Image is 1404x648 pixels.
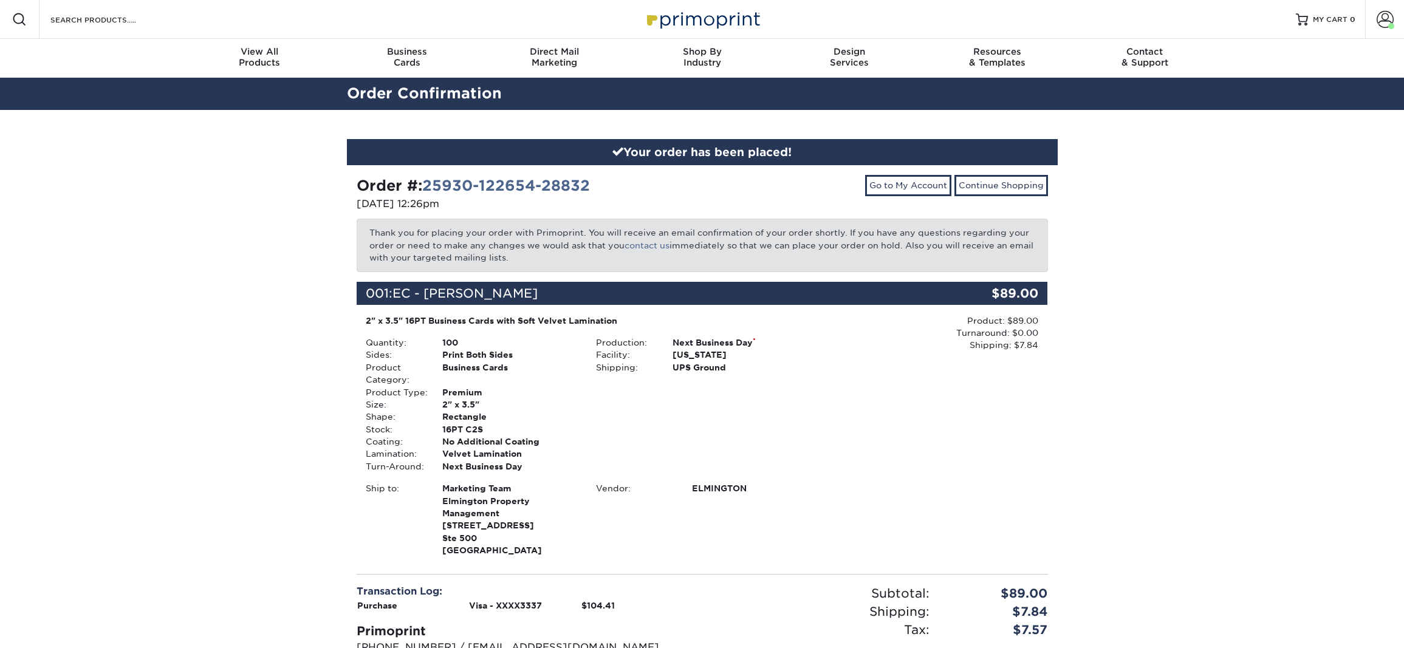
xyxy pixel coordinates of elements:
[333,46,481,57] span: Business
[939,602,1057,621] div: $7.84
[776,46,923,57] span: Design
[433,423,587,435] div: 16PT C2S
[865,175,951,196] a: Go to My Account
[357,411,433,423] div: Shape:
[333,39,481,78] a: BusinessCards
[357,423,433,435] div: Stock:
[392,286,538,301] span: EC - [PERSON_NAME]
[442,532,578,544] span: Ste 500
[481,39,628,78] a: Direct MailMarketing
[683,482,817,494] div: ELMINGTON
[923,46,1071,68] div: & Templates
[433,336,587,349] div: 100
[433,349,587,361] div: Print Both Sides
[433,411,587,423] div: Rectangle
[366,315,809,327] div: 2" x 3.5" 16PT Business Cards with Soft Velvet Lamination
[442,482,578,494] span: Marketing Team
[1071,39,1219,78] a: Contact& Support
[702,602,939,621] div: Shipping:
[357,282,933,305] div: 001:
[433,435,587,448] div: No Additional Coating
[442,495,578,520] span: Elmington Property Management
[357,177,590,194] strong: Order #:
[433,386,587,398] div: Premium
[186,39,334,78] a: View AllProducts
[702,584,939,602] div: Subtotal:
[817,315,1038,352] div: Product: $89.00 Turnaround: $0.00 Shipping: $7.84
[587,482,683,494] div: Vendor:
[357,460,433,472] div: Turn-Around:
[663,349,817,361] div: [US_STATE]
[338,83,1067,105] h2: Order Confirmation
[625,240,669,250] a: contact us
[939,584,1057,602] div: $89.00
[347,139,1058,166] div: Your order has been placed!
[776,39,923,78] a: DesignServices
[628,46,776,57] span: Shop By
[663,336,817,349] div: Next Business Day
[581,601,615,610] strong: $104.41
[357,482,433,556] div: Ship to:
[357,622,693,640] div: Primoprint
[481,46,628,57] span: Direct Mail
[357,584,693,599] div: Transaction Log:
[1313,15,1347,25] span: MY CART
[1071,46,1219,57] span: Contact
[469,601,542,610] strong: Visa - XXXX3337
[357,336,433,349] div: Quantity:
[587,349,663,361] div: Facility:
[357,349,433,361] div: Sides:
[587,336,663,349] div: Production:
[1350,15,1355,24] span: 0
[702,621,939,639] div: Tax:
[933,282,1048,305] div: $89.00
[433,460,587,472] div: Next Business Day
[357,448,433,460] div: Lamination:
[923,46,1071,57] span: Resources
[939,621,1057,639] div: $7.57
[433,361,587,386] div: Business Cards
[357,435,433,448] div: Coating:
[357,361,433,386] div: Product Category:
[954,175,1048,196] a: Continue Shopping
[923,39,1071,78] a: Resources& Templates
[442,482,578,555] strong: [GEOGRAPHIC_DATA]
[587,361,663,373] div: Shipping:
[1071,46,1219,68] div: & Support
[49,12,168,27] input: SEARCH PRODUCTS.....
[357,219,1048,271] p: Thank you for placing your order with Primoprint. You will receive an email confirmation of your ...
[433,398,587,411] div: 2" x 3.5"
[357,386,433,398] div: Product Type:
[186,46,334,57] span: View All
[422,177,590,194] a: 25930-122654-28832
[333,46,481,68] div: Cards
[357,197,693,211] p: [DATE] 12:26pm
[433,448,587,460] div: Velvet Lamination
[357,601,397,610] strong: Purchase
[442,519,578,531] span: [STREET_ADDRESS]
[186,46,334,68] div: Products
[628,46,776,68] div: Industry
[642,6,763,32] img: Primoprint
[357,398,433,411] div: Size:
[628,39,776,78] a: Shop ByIndustry
[663,361,817,373] div: UPS Ground
[481,46,628,68] div: Marketing
[776,46,923,68] div: Services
